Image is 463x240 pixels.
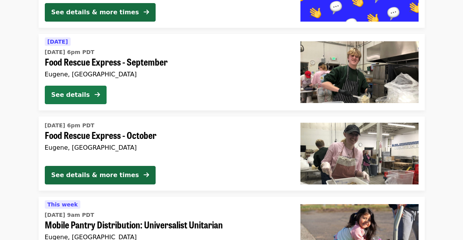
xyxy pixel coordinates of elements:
time: [DATE] 6pm PDT [45,122,95,130]
div: Eugene, [GEOGRAPHIC_DATA] [45,71,288,78]
i: arrow-right icon [95,91,100,98]
div: See details & more times [51,171,139,180]
span: This week [47,201,78,208]
time: [DATE] 6pm PDT [45,48,95,56]
button: See details & more times [45,166,156,184]
img: Food Rescue Express - September organized by FOOD For Lane County [300,41,419,103]
div: Eugene, [GEOGRAPHIC_DATA] [45,144,288,151]
span: Food Rescue Express - September [45,56,288,68]
button: See details & more times [45,3,156,22]
div: See details & more times [51,8,139,17]
div: See details [51,90,90,100]
button: See details [45,86,107,104]
i: arrow-right icon [144,171,149,179]
a: See details for "Food Rescue Express - October" [39,117,425,191]
a: See details for "Food Rescue Express - September" [39,34,425,110]
span: [DATE] [47,39,68,45]
span: Mobile Pantry Distribution: Universalist Unitarian [45,219,288,230]
i: arrow-right icon [144,8,149,16]
time: [DATE] 9am PDT [45,211,94,219]
img: Food Rescue Express - October organized by FOOD For Lane County [300,123,419,184]
span: Food Rescue Express - October [45,130,288,141]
